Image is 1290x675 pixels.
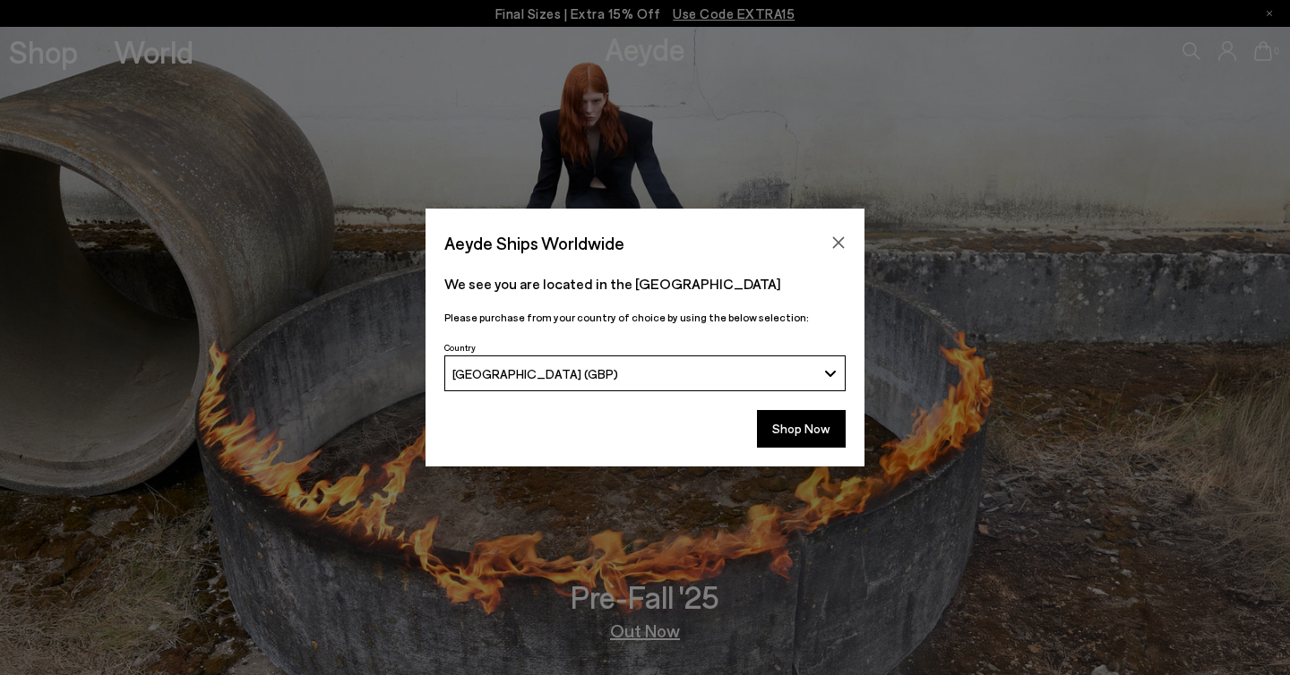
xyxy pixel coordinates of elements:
[825,229,852,256] button: Close
[444,273,846,295] p: We see you are located in the [GEOGRAPHIC_DATA]
[757,410,846,448] button: Shop Now
[444,342,476,353] span: Country
[444,227,624,259] span: Aeyde Ships Worldwide
[444,309,846,326] p: Please purchase from your country of choice by using the below selection:
[452,366,618,381] span: [GEOGRAPHIC_DATA] (GBP)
